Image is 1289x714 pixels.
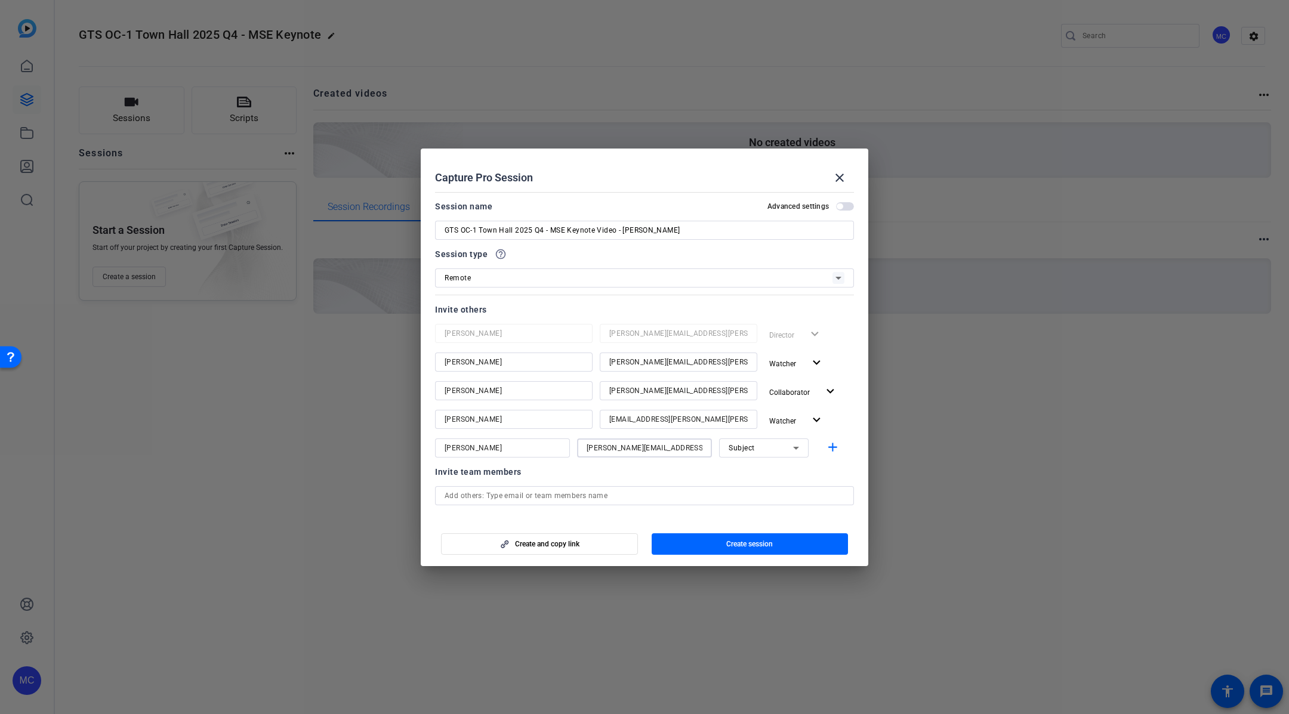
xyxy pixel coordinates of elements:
[445,489,844,503] input: Add others: Type email or team members name
[729,444,755,452] span: Subject
[809,413,824,428] mat-icon: expand_more
[726,539,773,549] span: Create session
[435,465,854,479] div: Invite team members
[445,412,583,426] input: Name...
[767,202,829,211] h2: Advanced settings
[764,410,829,431] button: Watcher
[445,384,583,398] input: Name...
[445,274,471,282] span: Remote
[445,223,844,237] input: Enter Session Name
[823,384,838,399] mat-icon: expand_more
[764,353,829,374] button: Watcher
[587,441,702,455] input: Email...
[825,440,840,455] mat-icon: add
[832,171,847,185] mat-icon: close
[609,384,748,398] input: Email...
[769,360,796,368] span: Watcher
[609,326,748,341] input: Email...
[435,199,492,214] div: Session name
[445,441,560,455] input: Name...
[809,356,824,370] mat-icon: expand_more
[435,302,854,317] div: Invite others
[441,533,638,555] button: Create and copy link
[445,326,583,341] input: Name...
[609,412,748,426] input: Email...
[435,247,488,261] span: Session type
[764,381,843,403] button: Collaborator
[445,355,583,369] input: Name...
[652,533,849,555] button: Create session
[609,355,748,369] input: Email...
[515,539,579,549] span: Create and copy link
[495,248,507,260] mat-icon: help_outline
[435,163,854,192] div: Capture Pro Session
[769,388,810,397] span: Collaborator
[769,417,796,425] span: Watcher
